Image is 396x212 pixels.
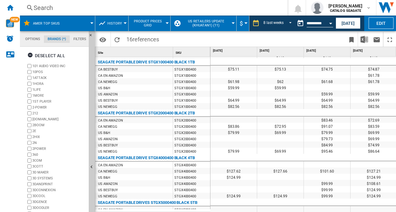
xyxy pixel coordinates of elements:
[27,111,31,115] input: brand.name
[98,124,117,130] div: CA NEWEGG
[98,67,118,73] div: CA BESTBUY
[173,91,210,97] div: STGX1000400
[173,123,210,129] div: STGX2000400
[98,79,117,85] div: CA NEWEGG
[98,199,197,206] div: SEAGATE PORTABLE DRIVES STGX5000400 BLACK 5TB
[240,20,243,27] span: $
[257,103,304,109] div: $82.56
[27,153,31,157] input: brand.name
[98,168,117,175] div: CA NEWEGG
[32,188,86,192] label: 3DCONNEXION
[173,162,210,168] div: STGX4000400
[27,70,31,74] input: brand.name
[173,168,210,174] div: STGX4000400
[240,16,246,31] button: $
[10,17,20,22] span: NEW
[26,50,67,61] button: Deselect all
[97,47,173,57] div: Sort None
[98,85,110,91] div: US B&H
[328,3,362,9] span: [PERSON_NAME]
[173,193,210,199] div: STGX4000400
[173,129,210,136] div: STGX2000400
[32,170,86,175] label: 3D MAKER
[210,84,257,90] div: $59.99
[304,97,350,103] div: $64.99
[107,16,125,31] button: History
[89,31,96,42] button: Hide
[173,148,210,154] div: STGX2000400
[210,174,257,180] div: $124.99
[32,146,86,151] label: 2POWER
[257,97,304,103] div: $64.99
[173,78,210,85] div: STGX1000400
[27,206,31,210] input: brand.name
[27,164,31,168] input: brand.name
[257,78,304,84] div: $62
[32,99,86,104] label: 1ST PLAYER
[32,87,86,92] label: 1LIFE
[98,51,103,54] span: Site
[32,111,86,116] label: 212
[304,186,350,192] div: $99.99
[98,73,123,79] div: CA EN AMAZON
[98,16,125,31] div: History
[304,168,350,174] div: $101.60
[304,123,350,129] div: $91.07
[32,81,86,86] label: 1HORA
[32,129,86,133] label: 2E
[294,16,334,31] div: This report is based on a date in the past.
[27,135,31,139] input: brand.name
[210,192,257,199] div: $124.99
[237,16,249,31] md-menu: Currency
[97,34,109,45] button: Options
[32,205,86,210] label: 3DOODLER
[27,170,31,174] input: brand.name
[294,17,307,30] button: md-calendar
[6,35,14,42] img: alerts-logo.svg
[258,47,304,55] div: [DATE]
[325,17,336,28] button: Open calendar
[257,168,304,174] div: $127.66
[176,51,181,54] span: SKU
[98,91,118,98] div: US AMAZON
[345,32,358,47] button: Bookmark this report
[257,123,304,129] div: $72.95
[27,194,31,198] input: brand.name
[182,19,230,27] span: US retailers Update (khuatan1) (11)
[32,158,86,163] label: 3COM
[27,117,31,121] input: brand.name
[27,99,31,104] input: brand.name
[32,93,86,98] label: 1MORE
[123,32,162,45] span: 16
[98,149,117,155] div: US NEWEGG
[27,50,65,61] div: Deselect all
[27,76,31,80] input: brand.name
[98,58,195,66] div: SEAGATE PORTABLE DRIVE STGX1000400 BLACK 1TB
[98,142,118,149] div: US BESTBUY
[336,17,361,29] button: [DATE]
[27,176,31,180] input: brand.name
[98,187,118,193] div: US BESTBUY
[257,66,304,72] div: $75.13
[32,141,86,145] label: 2N
[210,148,257,154] div: $79.99
[132,19,164,27] span: Product prices grid
[32,176,86,181] label: 3D SYSTEMS
[304,180,350,186] div: $99.99
[98,109,195,117] div: SEAGATE PORTABLE DRIVE STGX2000400 BLACK 2TB
[33,16,66,31] button: AMER TOP SKUs
[32,76,86,80] label: 1ATTACK
[32,117,86,122] label: [DOMAIN_NAME]
[27,88,31,92] input: brand.name
[27,141,31,145] input: brand.name
[173,117,210,123] div: STGX2000400
[173,174,210,180] div: STGX4000400
[212,47,257,55] div: [DATE]
[32,123,86,127] label: 2BOOM
[98,98,118,104] div: US BESTBUY
[257,84,304,90] div: $59.99
[98,130,110,136] div: US B&H
[304,117,350,123] div: $83.46
[257,192,304,199] div: $124.99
